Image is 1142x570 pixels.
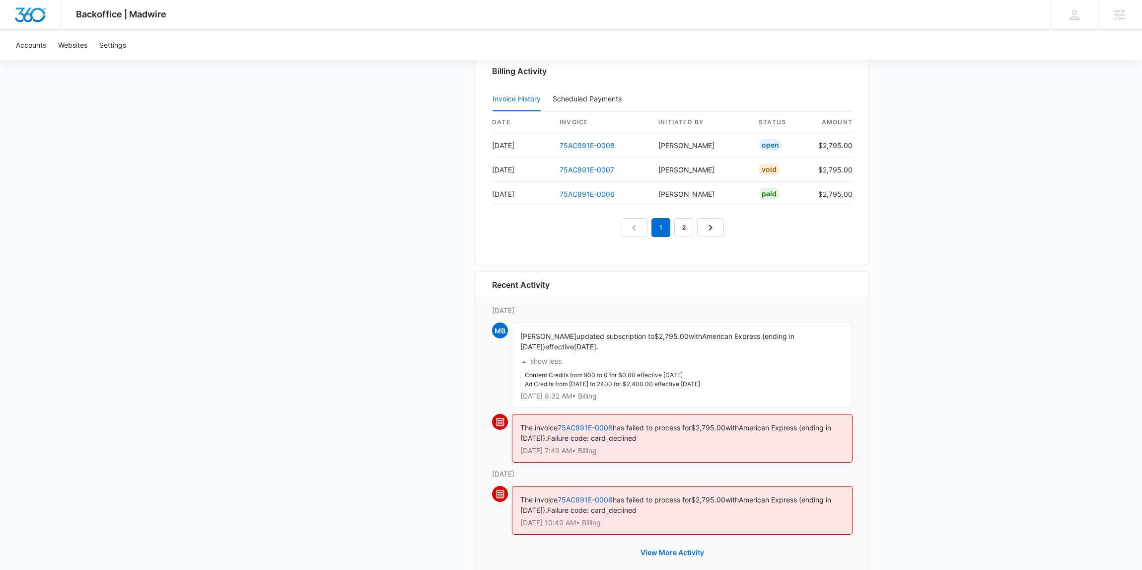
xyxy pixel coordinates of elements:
span: with [689,332,702,340]
span: The invoice [520,495,558,504]
th: date [492,112,552,133]
div: Scheduled Payments [553,95,626,102]
h3: Billing Activity [492,65,853,77]
span: $2,795.00 [654,332,689,340]
td: $2,795.00 [810,133,853,158]
span: [DATE]. [574,342,598,351]
button: show less [520,352,562,371]
button: Invoice History [493,87,541,111]
span: The invoice [520,423,558,432]
span: has failed to process for [613,423,691,432]
button: View More Activity [631,541,714,565]
span: [PERSON_NAME] [520,332,576,340]
th: status [751,112,810,133]
p: show less [530,358,562,365]
a: Page 2 [674,218,693,237]
a: 75AC891E-0007 [560,165,614,174]
span: MB [492,323,508,338]
span: Failure code: card_declined [547,434,637,442]
span: with [725,423,739,432]
span: effective [545,342,574,351]
p: [DATE] 10:49 AM • Billing [520,519,844,526]
td: [DATE] [492,182,552,206]
a: 75AC891E-0008 [558,423,613,432]
th: amount [810,112,853,133]
nav: Pagination [621,218,724,237]
span: Failure code: card_declined [547,506,637,514]
td: [PERSON_NAME] [650,182,751,206]
a: Websites [52,30,93,60]
p: [DATE] [492,469,853,479]
li: Content Credits from 900 to 0 for $0.00 effective [DATE] [525,371,700,380]
div: Void [759,163,780,175]
a: 75AC891E-0008 [560,141,615,150]
a: 75AC891E-0008 [558,495,613,504]
h6: Recent Activity [492,279,550,291]
td: [DATE] [492,133,552,158]
td: [DATE] [492,158,552,182]
td: [PERSON_NAME] [650,133,751,158]
div: Paid [759,188,780,200]
span: has failed to process for [613,495,691,504]
span: updated subscription to [576,332,654,340]
span: with [725,495,739,504]
div: Open [759,139,782,151]
a: 75AC891E-0006 [560,190,615,198]
th: invoice [552,112,650,133]
li: Ad Credits from [DATE] to 2400 for $2,400.00 effective [DATE] [525,380,700,389]
span: $2,795.00 [691,495,725,504]
a: Accounts [10,30,52,60]
td: [PERSON_NAME] [650,158,751,182]
p: [DATE] 8:32 AM • Billing [520,393,844,400]
p: [DATE] [492,305,853,316]
p: [DATE] 7:49 AM • Billing [520,447,844,454]
span: Backoffice | Madwire [76,9,166,19]
em: 1 [651,218,670,237]
a: Settings [93,30,132,60]
span: $2,795.00 [691,423,725,432]
a: Next Page [697,218,724,237]
td: $2,795.00 [810,158,853,182]
td: $2,795.00 [810,182,853,206]
th: Initiated By [650,112,751,133]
